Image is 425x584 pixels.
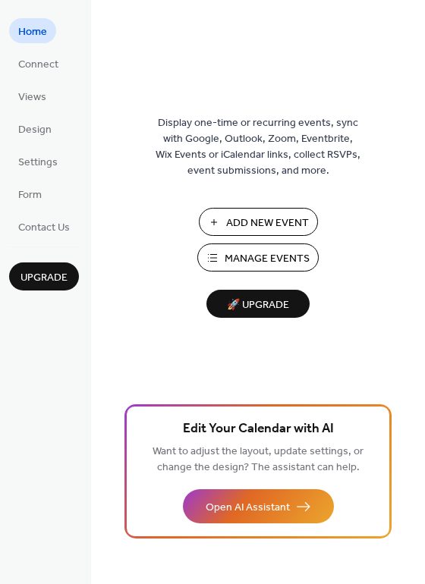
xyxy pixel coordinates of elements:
[156,115,360,179] span: Display one-time or recurring events, sync with Google, Outlook, Zoom, Eventbrite, Wix Events or ...
[20,270,68,286] span: Upgrade
[18,89,46,105] span: Views
[18,24,47,40] span: Home
[9,116,61,141] a: Design
[9,214,79,239] a: Contact Us
[18,155,58,171] span: Settings
[153,441,364,478] span: Want to adjust the layout, update settings, or change the design? The assistant can help.
[206,500,290,516] span: Open AI Assistant
[197,243,319,272] button: Manage Events
[183,419,334,440] span: Edit Your Calendar with AI
[9,181,51,206] a: Form
[9,262,79,290] button: Upgrade
[9,83,55,108] a: Views
[18,187,42,203] span: Form
[199,208,318,236] button: Add New Event
[226,215,309,231] span: Add New Event
[18,122,52,138] span: Design
[18,57,58,73] span: Connect
[9,18,56,43] a: Home
[18,220,70,236] span: Contact Us
[206,290,310,318] button: 🚀 Upgrade
[9,51,68,76] a: Connect
[9,149,67,174] a: Settings
[225,251,310,267] span: Manage Events
[216,295,301,316] span: 🚀 Upgrade
[183,489,334,523] button: Open AI Assistant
